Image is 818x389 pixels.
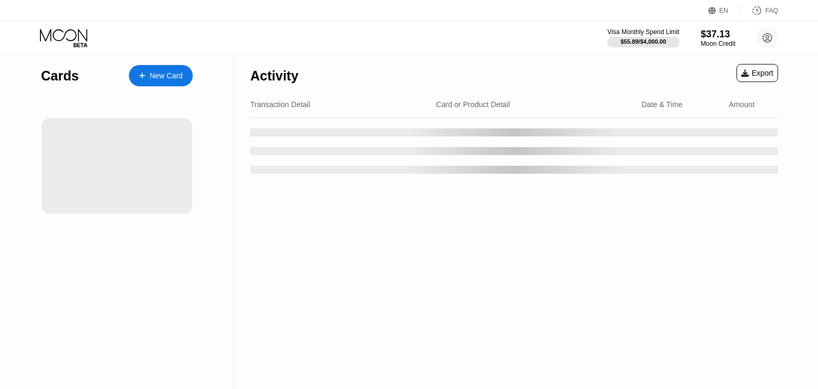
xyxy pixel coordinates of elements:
div: Activity [250,68,298,84]
div: New Card [150,71,183,80]
div: FAQ [741,5,778,16]
div: Amount [729,100,755,109]
div: Date & Time [642,100,683,109]
div: Visa Monthly Spend Limit [607,28,679,36]
div: Visa Monthly Spend Limit$55.89/$4,000.00 [607,28,679,47]
div: Transaction Detail [250,100,310,109]
div: FAQ [765,7,778,14]
div: $37.13Moon Credit [701,29,735,47]
div: Export [741,69,773,77]
div: Cards [41,68,79,84]
div: $55.89 / $4,000.00 [620,38,666,45]
div: Export [737,64,778,82]
div: EN [719,7,729,14]
div: EN [708,5,741,16]
div: $37.13 [701,29,735,40]
div: Card or Product Detail [436,100,510,109]
div: New Card [129,65,193,86]
div: Moon Credit [701,40,735,47]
